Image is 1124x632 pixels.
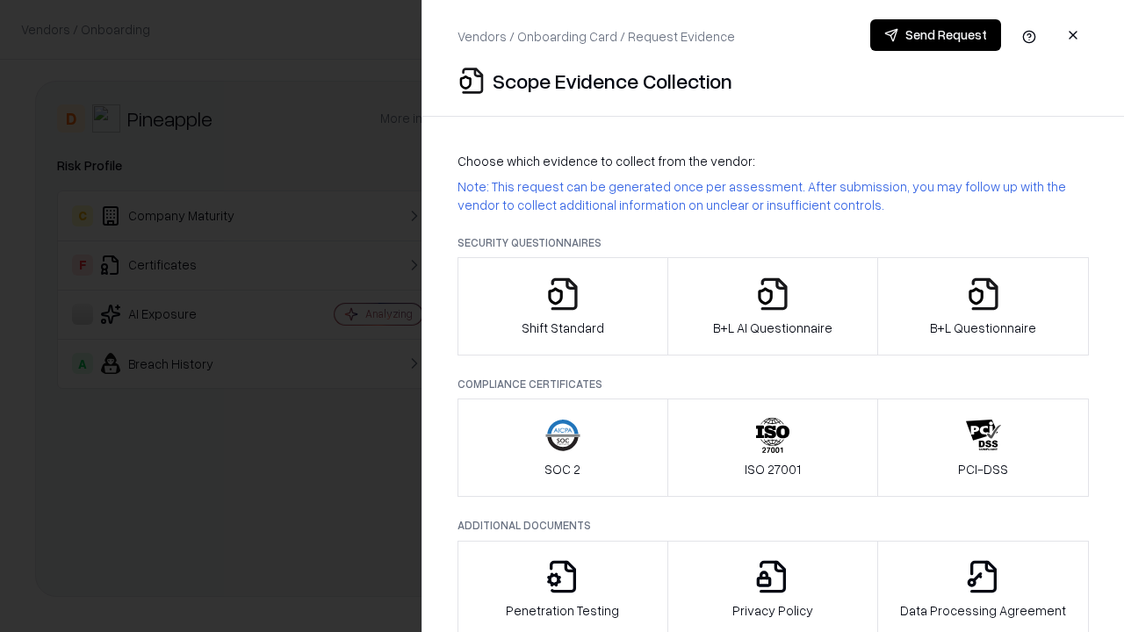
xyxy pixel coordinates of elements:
p: SOC 2 [544,460,580,478]
button: B+L AI Questionnaire [667,257,879,355]
p: Additional Documents [458,518,1089,533]
p: Compliance Certificates [458,377,1089,391]
p: B+L AI Questionnaire [713,319,832,337]
p: Note: This request can be generated once per assessment. After submission, you may follow up with... [458,177,1089,214]
button: Shift Standard [458,257,668,355]
p: B+L Questionnaire [930,319,1036,337]
p: Data Processing Agreement [900,601,1066,620]
button: SOC 2 [458,399,668,497]
p: Scope Evidence Collection [493,67,732,95]
p: Penetration Testing [506,601,619,620]
p: PCI-DSS [958,460,1008,478]
p: ISO 27001 [745,460,801,478]
p: Vendors / Onboarding Card / Request Evidence [458,27,735,46]
p: Shift Standard [522,319,604,337]
button: PCI-DSS [877,399,1089,497]
p: Security Questionnaires [458,235,1089,250]
p: Choose which evidence to collect from the vendor: [458,152,1089,170]
button: ISO 27001 [667,399,879,497]
button: B+L Questionnaire [877,257,1089,355]
button: Send Request [870,19,1001,51]
p: Privacy Policy [732,601,813,620]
